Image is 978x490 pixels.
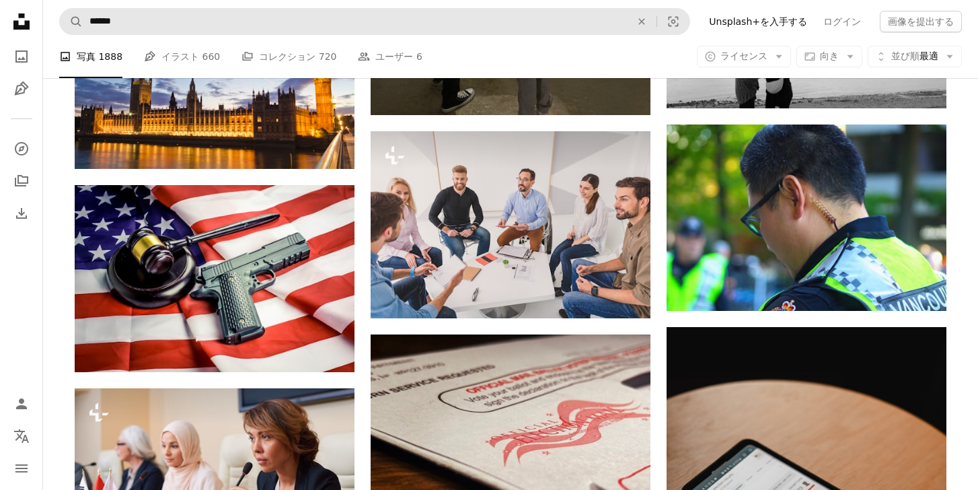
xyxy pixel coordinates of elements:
a: 探す [8,135,35,162]
a: ホーム — Unsplash [8,8,35,38]
a: イラスト [8,75,35,102]
span: ライセンス [720,50,767,61]
span: 660 [202,49,221,64]
a: イラスト 660 [144,35,220,78]
button: Unsplashで検索する [60,9,83,34]
a: Unsplash+を入手する [701,11,815,32]
a: フォーマルウェアを着た若い自信のある女性スピーカーは、会議で質問に答えたり質問したりしながらマイクを口に持っています [75,475,354,487]
img: 携帯電話で話す警察の制服を着た男 [667,125,946,311]
a: ビッグベンと夕暮れ時の国会議事堂。 [75,69,354,81]
a: サイロジストの訪問者は、いくつかの情報について議論しています。彼らはテーブルに座って微笑んでいます [371,218,650,230]
a: コレクション [8,168,35,195]
button: 言語 [8,423,35,450]
button: 向き [796,46,862,67]
a: 写真 [8,43,35,70]
button: ライセンス [697,46,791,67]
button: 全てクリア [627,9,656,34]
a: ログイン [815,11,869,32]
img: 銃、裁判官のハンマー、そしてアメリカの国旗 [75,185,354,372]
button: 画像を提出する [880,11,962,32]
a: 銃、裁判官のハンマー、そしてアメリカの国旗 [75,273,354,285]
button: ビジュアル検索 [657,9,689,34]
form: サイト内でビジュアルを探す [59,8,690,35]
button: メニュー [8,455,35,482]
span: 並び順 [891,50,919,61]
a: テーブルの上の紙のクローズアップ [371,433,650,445]
span: 720 [319,49,337,64]
span: 6 [416,49,422,64]
button: 並び順最適 [868,46,962,67]
a: コレクション 720 [241,35,336,78]
img: サイロジストの訪問者は、いくつかの情報について議論しています。彼らはテーブルに座って微笑んでいます [371,131,650,318]
span: 向き [820,50,839,61]
a: ダウンロード履歴 [8,200,35,227]
span: 最適 [891,50,938,63]
a: ユーザー 6 [358,35,422,78]
a: ログイン / 登録する [8,390,35,417]
a: 携帯電話で話す警察の制服を着た男 [667,211,946,223]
